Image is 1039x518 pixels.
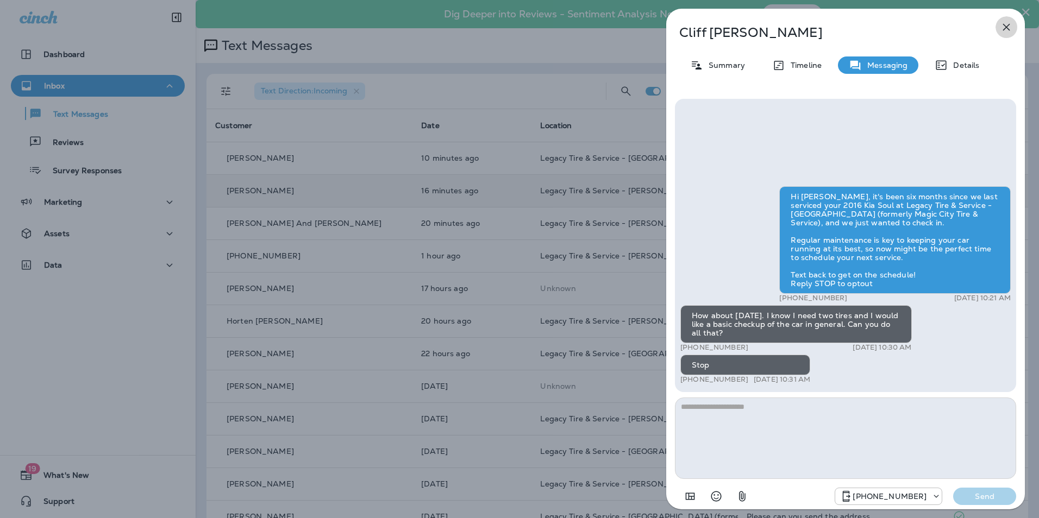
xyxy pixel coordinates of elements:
[853,343,911,352] p: [DATE] 10:30 AM
[680,343,748,352] p: [PHONE_NUMBER]
[680,375,748,384] p: [PHONE_NUMBER]
[679,485,701,507] button: Add in a premade template
[703,61,745,70] p: Summary
[679,25,976,40] p: Cliff [PERSON_NAME]
[862,61,907,70] p: Messaging
[680,355,810,375] div: Stop
[779,186,1011,294] div: Hi [PERSON_NAME], it's been six months since we last serviced your 2016 Kia Soul at Legacy Tire &...
[835,490,942,503] div: +1 (205) 606-2088
[948,61,979,70] p: Details
[779,294,847,302] p: [PHONE_NUMBER]
[754,375,810,384] p: [DATE] 10:31 AM
[954,294,1011,302] p: [DATE] 10:21 AM
[680,305,912,343] div: How about [DATE]. I know I need two tires and I would like a basic checkup of the car in general....
[853,492,927,501] p: [PHONE_NUMBER]
[705,485,727,507] button: Select an emoji
[785,61,822,70] p: Timeline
